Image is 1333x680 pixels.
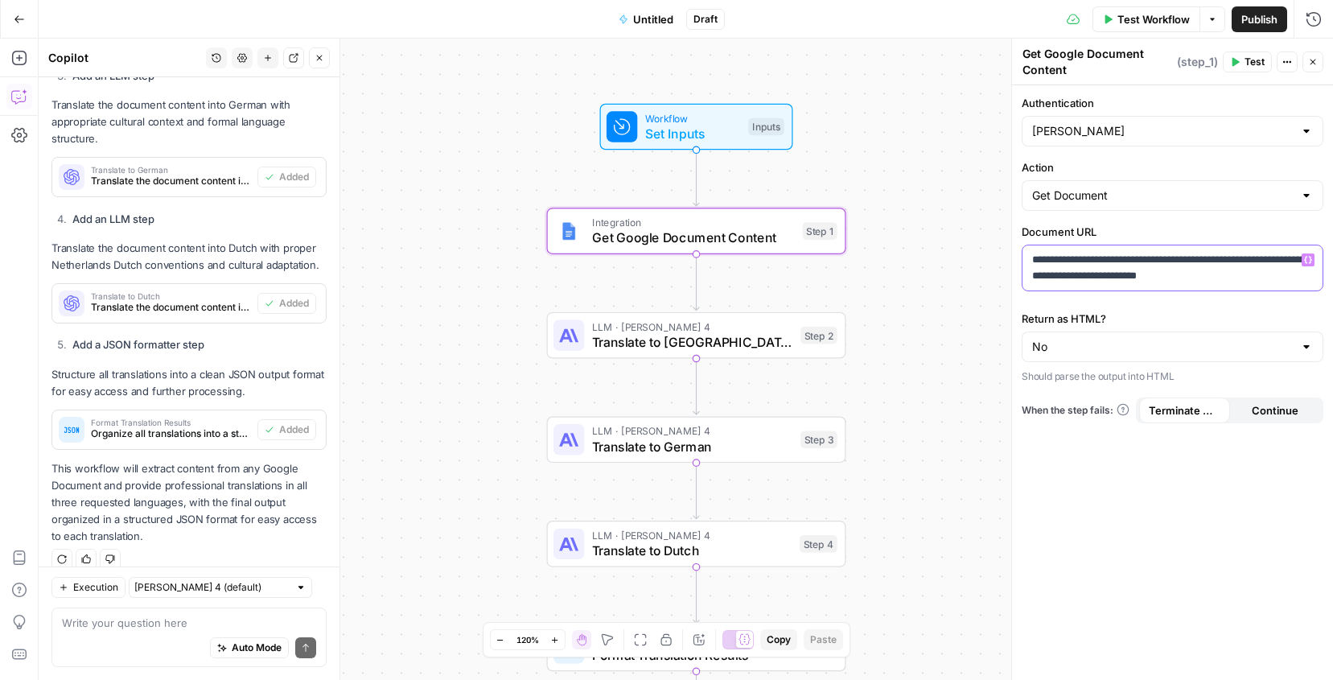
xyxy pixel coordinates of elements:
button: Auto Mode [210,637,289,658]
textarea: Get Google Document Content [1022,46,1173,78]
p: Translate the document content into Dutch with proper Netherlands Dutch conventions and cultural ... [51,240,327,274]
span: Workflow [645,110,741,126]
span: Translate to Dutch [91,292,251,300]
button: Added [257,167,316,188]
p: Translate the document content into German with appropriate cultural context and formal language ... [51,97,327,147]
div: Step 1 [803,222,837,240]
span: Paste [810,633,837,647]
span: Format Translation Results [592,645,793,665]
span: LLM · [PERSON_NAME] 4 [592,528,792,543]
span: Translate to German [592,437,793,456]
input: No [1032,339,1294,355]
strong: Add an LLM step [72,69,154,82]
span: Translate to [GEOGRAPHIC_DATA] English [592,332,793,352]
span: Get Google Document Content [592,229,795,248]
p: This workflow will extract content from any Google Document and provide professional translations... [51,460,327,546]
g: Edge from step_3 to step_4 [693,463,699,519]
span: Test Workflow [1117,11,1190,27]
span: Terminate Workflow [1149,402,1220,418]
span: Execution [73,580,118,595]
strong: Add a JSON formatter step [72,338,204,351]
div: Format JSONFormat Translation ResultsStep 5 [547,625,846,672]
span: Added [279,170,309,184]
g: Edge from start to step_1 [693,150,699,206]
input: Get Document [1032,188,1294,204]
label: Authentication [1022,95,1323,111]
button: Continue [1230,398,1321,423]
div: LLM · [PERSON_NAME] 4Translate to DutchStep 4 [547,521,846,567]
div: LLM · [PERSON_NAME] 4Translate to [GEOGRAPHIC_DATA] EnglishStep 2 [547,312,846,359]
div: LLM · [PERSON_NAME] 4Translate to GermanStep 3 [547,417,846,464]
span: Draft [693,12,718,27]
span: Translate the document content into proper German with cultural adaptation [91,174,251,188]
button: Added [257,419,316,440]
span: Format Translation Results [91,418,251,427]
img: Instagram%20post%20-%201%201.png [559,221,578,241]
input: Claude Sonnet 4 (default) [134,579,289,596]
span: Auto Mode [232,641,282,655]
g: Edge from step_4 to step_5 [693,567,699,624]
span: Translate to German [91,166,251,174]
span: Untitled [633,11,673,27]
span: Added [279,422,309,437]
g: Edge from step_2 to step_3 [693,359,699,415]
button: Execution [51,577,125,598]
strong: Add an LLM step [72,212,154,225]
button: Untitled [609,6,683,32]
span: Added [279,296,309,311]
span: LLM · [PERSON_NAME] 4 [592,423,793,439]
input: Shared Folder [1032,123,1294,139]
div: Copilot [48,50,201,66]
span: Copy [767,633,791,647]
span: LLM · [PERSON_NAME] 4 [592,319,793,334]
span: Continue [1252,402,1298,418]
div: IntegrationGet Google Document ContentStep 1 [547,208,846,254]
button: Added [257,293,316,314]
p: Structure all translations into a clean JSON output format for easy access and further processing. [51,366,327,400]
label: Document URL [1022,224,1323,240]
div: Step 2 [800,327,837,344]
p: Should parse the output into HTML [1022,369,1323,385]
span: Set Inputs [645,124,741,143]
span: Organize all translations into a structured JSON format [91,427,251,441]
button: Copy [760,629,797,650]
div: Step 4 [800,535,837,553]
a: When the step fails: [1022,403,1129,418]
span: 120% [516,633,539,646]
span: Translate to Dutch [592,541,792,560]
span: Translate the document content into proper Dutch with cultural adaptation [91,300,251,315]
button: Paste [804,629,843,650]
span: Publish [1241,11,1277,27]
button: Publish [1232,6,1287,32]
div: WorkflowSet InputsInputs [547,104,846,150]
span: ( step_1 ) [1177,54,1218,70]
button: Test Workflow [1092,6,1199,32]
span: Integration [592,215,795,230]
label: Return as HTML? [1022,311,1323,327]
div: Step 3 [800,431,837,449]
label: Action [1022,159,1323,175]
div: Inputs [748,118,784,136]
g: Edge from step_1 to step_2 [693,254,699,311]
